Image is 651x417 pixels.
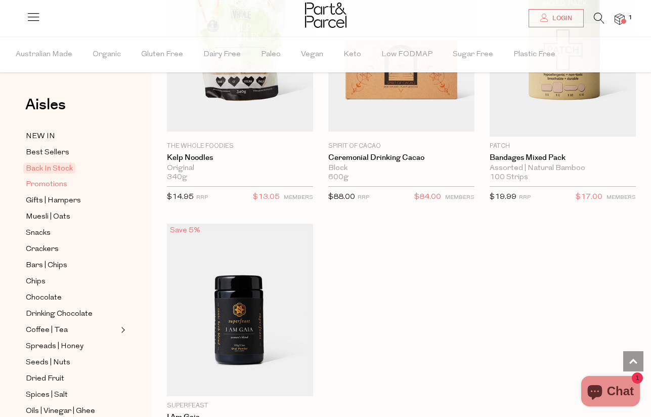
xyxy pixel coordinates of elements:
[381,37,432,72] span: Low FODMAP
[26,178,118,191] a: Promotions
[26,389,68,401] span: Spices | Salt
[25,97,66,122] a: Aisles
[490,173,528,182] span: 100 Strips
[167,401,313,410] p: SuperFeast
[284,195,313,200] small: MEMBERS
[453,37,493,72] span: Sugar Free
[328,173,349,182] span: 600g
[626,13,635,22] span: 1
[26,357,70,369] span: Seeds | Nuts
[26,260,67,272] span: Bars | Chips
[490,153,636,162] a: Bandages Mixed Pack
[26,292,62,304] span: Chocolate
[606,195,636,200] small: MEMBERS
[26,243,118,256] a: Crackers
[26,276,46,288] span: Chips
[26,259,118,272] a: Bars | Chips
[26,373,64,385] span: Dried Fruit
[167,153,313,162] a: Kelp Noodles
[26,341,83,353] span: Spreads | Honey
[26,308,118,320] a: Drinking Chocolate
[26,275,118,288] a: Chips
[261,37,281,72] span: Paleo
[490,164,636,173] div: Assorted | Natural Bamboo
[23,163,75,174] span: Back In Stock
[343,37,361,72] span: Keto
[305,3,346,28] img: Part&Parcel
[445,195,474,200] small: MEMBERS
[414,191,441,204] span: $84.00
[26,356,118,369] a: Seeds | Nuts
[26,291,118,304] a: Chocolate
[26,179,67,191] span: Promotions
[328,164,474,173] div: Block
[26,324,118,337] a: Coffee | Tea
[26,162,118,175] a: Back In Stock
[490,193,516,201] span: $19.99
[253,191,280,204] span: $13.05
[513,37,555,72] span: Plastic Free
[167,173,187,182] span: 340g
[26,227,51,239] span: Snacks
[167,224,313,396] img: I am Gaia
[26,131,55,143] span: NEW IN
[615,14,625,24] a: 1
[25,94,66,116] span: Aisles
[26,324,68,337] span: Coffee | Tea
[26,243,59,256] span: Crackers
[26,227,118,239] a: Snacks
[26,340,118,353] a: Spreads | Honey
[576,191,602,204] span: $17.00
[358,195,369,200] small: RRP
[141,37,183,72] span: Gluten Free
[26,146,118,159] a: Best Sellers
[26,130,118,143] a: NEW IN
[16,37,72,72] span: Australian Made
[167,193,194,201] span: $14.95
[167,164,313,173] div: Original
[26,211,118,223] a: Muesli | Oats
[196,195,208,200] small: RRP
[118,324,125,336] button: Expand/Collapse Coffee | Tea
[328,142,474,151] p: Spirit of Cacao
[550,14,572,23] span: Login
[26,389,118,401] a: Spices | Salt
[26,194,118,207] a: Gifts | Hampers
[26,211,70,223] span: Muesli | Oats
[167,224,203,237] div: Save 5%
[26,195,81,207] span: Gifts | Hampers
[301,37,323,72] span: Vegan
[490,142,636,151] p: Patch
[328,193,355,201] span: $88.00
[328,153,474,162] a: Ceremonial Drinking Cacao
[167,142,313,151] p: The Whole Foodies
[93,37,121,72] span: Organic
[529,9,584,27] a: Login
[26,147,69,159] span: Best Sellers
[578,376,643,409] inbox-online-store-chat: Shopify online store chat
[26,372,118,385] a: Dried Fruit
[26,308,93,320] span: Drinking Chocolate
[203,37,241,72] span: Dairy Free
[519,195,531,200] small: RRP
